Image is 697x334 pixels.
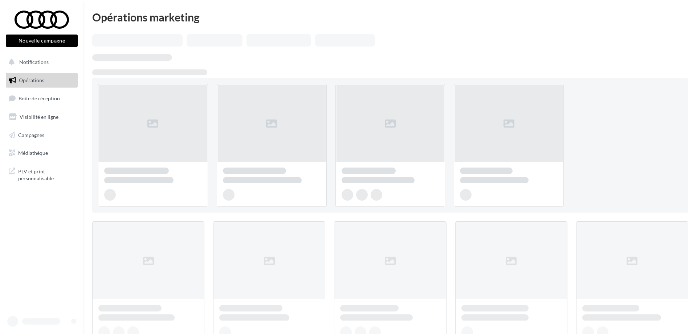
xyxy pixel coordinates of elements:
a: Visibilité en ligne [4,109,79,125]
a: PLV et print personnalisable [4,164,79,185]
span: Visibilité en ligne [20,114,58,120]
div: Opérations marketing [92,12,688,23]
a: Campagnes [4,128,79,143]
span: Campagnes [18,132,44,138]
a: Médiathèque [4,145,79,161]
span: Opérations [19,77,44,83]
span: Médiathèque [18,150,48,156]
span: PLV et print personnalisable [18,166,75,182]
button: Nouvelle campagne [6,35,78,47]
button: Notifications [4,55,76,70]
span: Boîte de réception [19,95,60,101]
a: Opérations [4,73,79,88]
a: Boîte de réception [4,90,79,106]
span: Notifications [19,59,49,65]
